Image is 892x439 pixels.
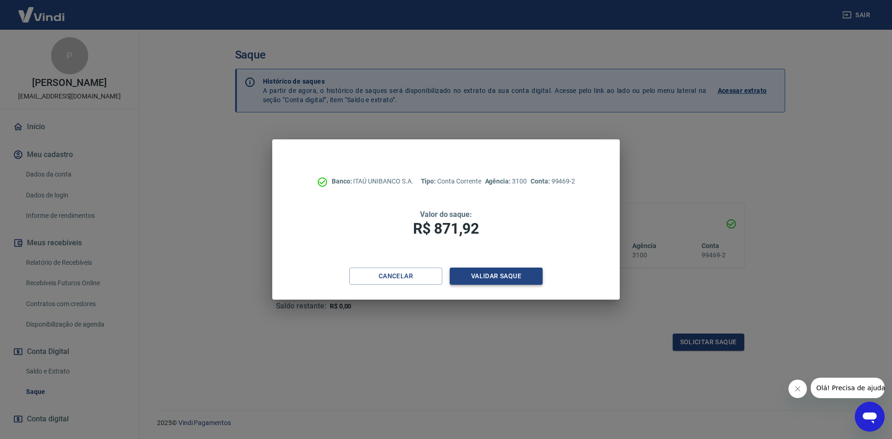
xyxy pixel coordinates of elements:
[421,177,438,185] span: Tipo:
[413,220,479,237] span: R$ 871,92
[450,268,543,285] button: Validar saque
[531,177,551,185] span: Conta:
[485,177,512,185] span: Agência:
[332,177,354,185] span: Banco:
[531,177,575,186] p: 99469-2
[485,177,527,186] p: 3100
[788,380,807,398] iframe: Fechar mensagem
[421,177,481,186] p: Conta Corrente
[332,177,413,186] p: ITAÚ UNIBANCO S.A.
[855,402,885,432] iframe: Botão para abrir a janela de mensagens
[420,210,472,219] span: Valor do saque:
[811,378,885,398] iframe: Mensagem da empresa
[349,268,442,285] button: Cancelar
[6,7,78,14] span: Olá! Precisa de ajuda?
